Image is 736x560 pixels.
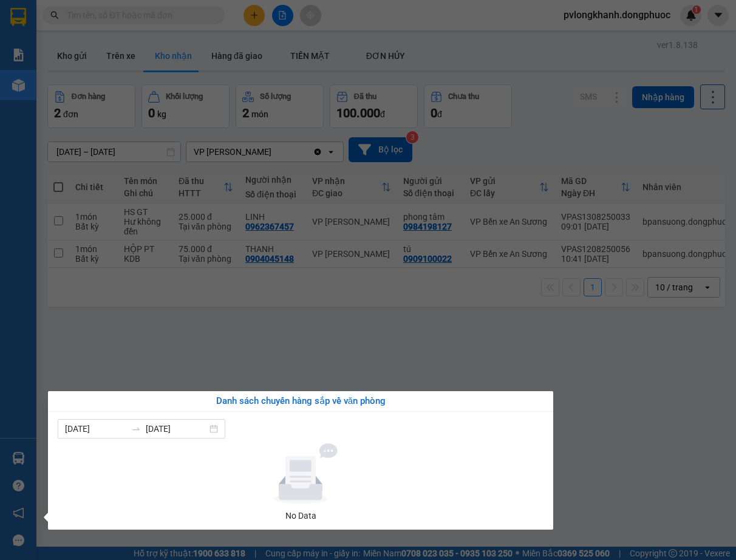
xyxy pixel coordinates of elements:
input: Từ ngày [65,422,126,435]
input: Đến ngày [146,422,207,435]
div: Danh sách chuyến hàng sắp về văn phòng [58,394,543,409]
span: to [131,424,141,434]
span: swap-right [131,424,141,434]
div: No Data [63,509,539,522]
